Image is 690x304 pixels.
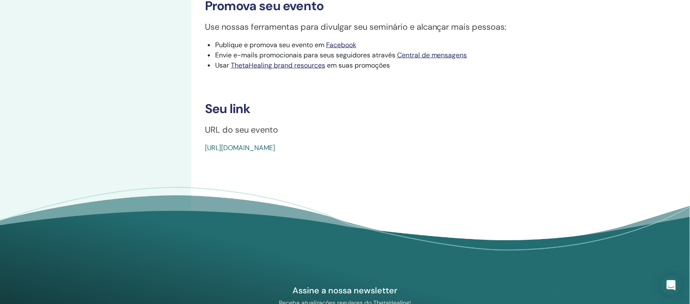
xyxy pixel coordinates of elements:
[397,51,467,60] a: Central de mensagens
[326,40,356,49] a: Facebook
[205,20,638,33] p: Use nossas ferramentas para divulgar seu seminário e alcançar mais pessoas:
[205,123,638,136] p: URL do seu evento
[215,60,638,71] li: Usar em suas promoções
[205,101,638,116] h3: Seu link
[205,143,275,152] a: [URL][DOMAIN_NAME]
[215,50,638,60] li: Envie e-mails promocionais para seus seguidores através
[247,285,443,296] h4: Assine a nossa newsletter
[215,40,638,50] li: Publique e promova seu evento em
[661,275,681,295] div: Open Intercom Messenger
[231,61,325,70] a: ThetaHealing brand resources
